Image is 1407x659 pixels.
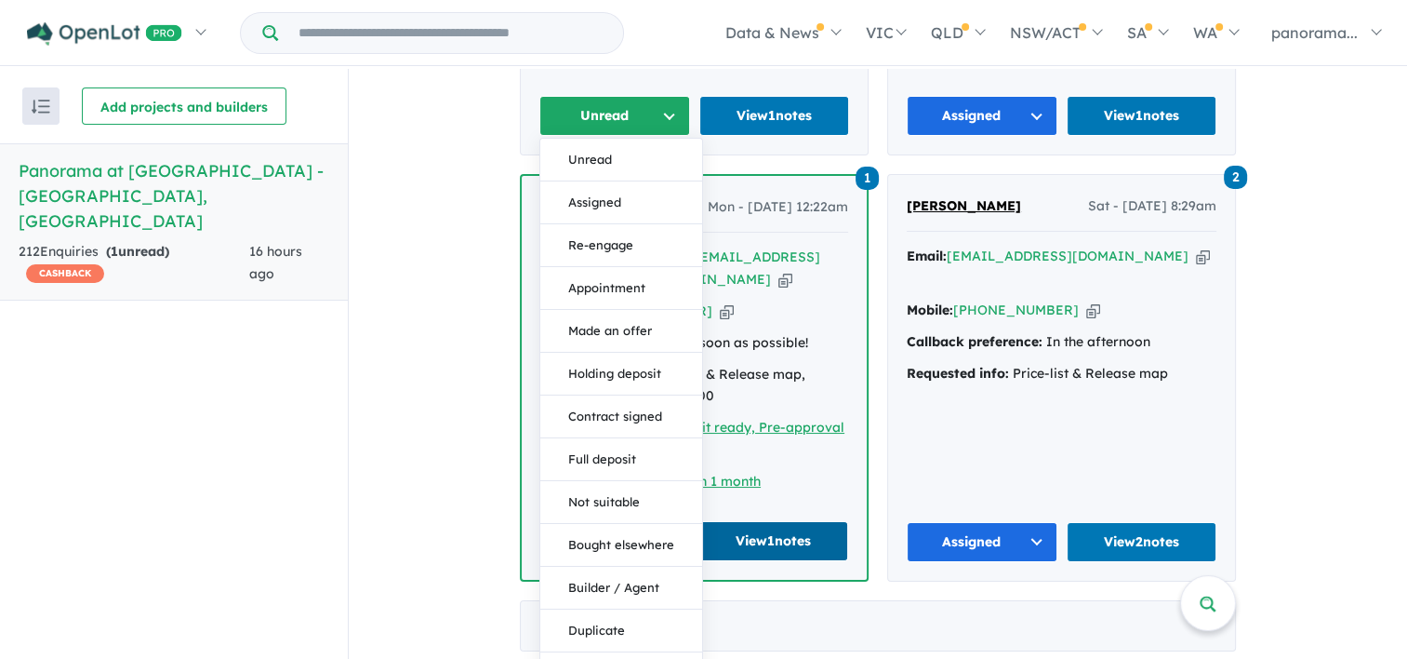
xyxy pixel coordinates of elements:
[249,243,302,282] span: 16 hours ago
[540,267,702,310] button: Appointment
[520,600,1236,652] div: [DATE]
[540,353,702,396] button: Holding deposit
[82,87,286,125] button: Add projects and builders
[647,473,761,490] a: Less than 1 month
[947,248,1188,264] a: [EMAIL_ADDRESS][DOMAIN_NAME]
[106,243,169,260] strong: ( unread)
[540,524,702,567] button: Bought elsewhere
[540,224,702,267] button: Re-engage
[907,522,1057,562] button: Assigned
[699,521,849,561] a: View1notes
[1224,163,1247,188] a: 2
[111,243,118,260] span: 1
[540,139,702,182] button: Unread
[540,182,702,224] button: Assigned
[1224,166,1247,189] span: 2
[540,310,702,353] button: Made an offer
[856,164,879,189] a: 1
[699,96,850,136] a: View1notes
[19,158,329,234] h5: Panorama at [GEOGRAPHIC_DATA] - [GEOGRAPHIC_DATA] , [GEOGRAPHIC_DATA]
[907,365,1009,382] strong: Requested info:
[32,100,50,114] img: sort.svg
[856,167,879,190] span: 1
[540,481,702,524] button: Not suitable
[907,331,1216,354] div: In the afternoon
[539,96,690,136] button: Unread
[1086,301,1100,320] button: Copy
[540,567,702,610] button: Builder / Agent
[953,302,1079,318] a: [PHONE_NUMBER]
[907,248,947,264] strong: Email:
[540,396,702,438] button: Contract signed
[907,195,1021,218] a: [PERSON_NAME]
[708,196,848,219] span: Mon - [DATE] 12:22am
[907,96,1057,136] button: Assigned
[1196,247,1210,266] button: Copy
[1067,522,1217,562] a: View2notes
[720,302,734,321] button: Copy
[1271,23,1358,42] span: panorama...
[907,302,953,318] strong: Mobile:
[282,13,619,53] input: Try estate name, suburb, builder or developer
[540,438,702,481] button: Full deposit
[907,197,1021,214] span: [PERSON_NAME]
[1067,96,1217,136] a: View1notes
[907,363,1216,385] div: Price-list & Release map
[540,610,702,652] button: Duplicate
[907,333,1042,350] strong: Callback preference:
[26,264,104,283] span: CASHBACK
[19,241,249,286] div: 212 Enquir ies
[1088,195,1216,218] span: Sat - [DATE] 8:29am
[778,270,792,289] button: Copy
[27,22,182,46] img: Openlot PRO Logo White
